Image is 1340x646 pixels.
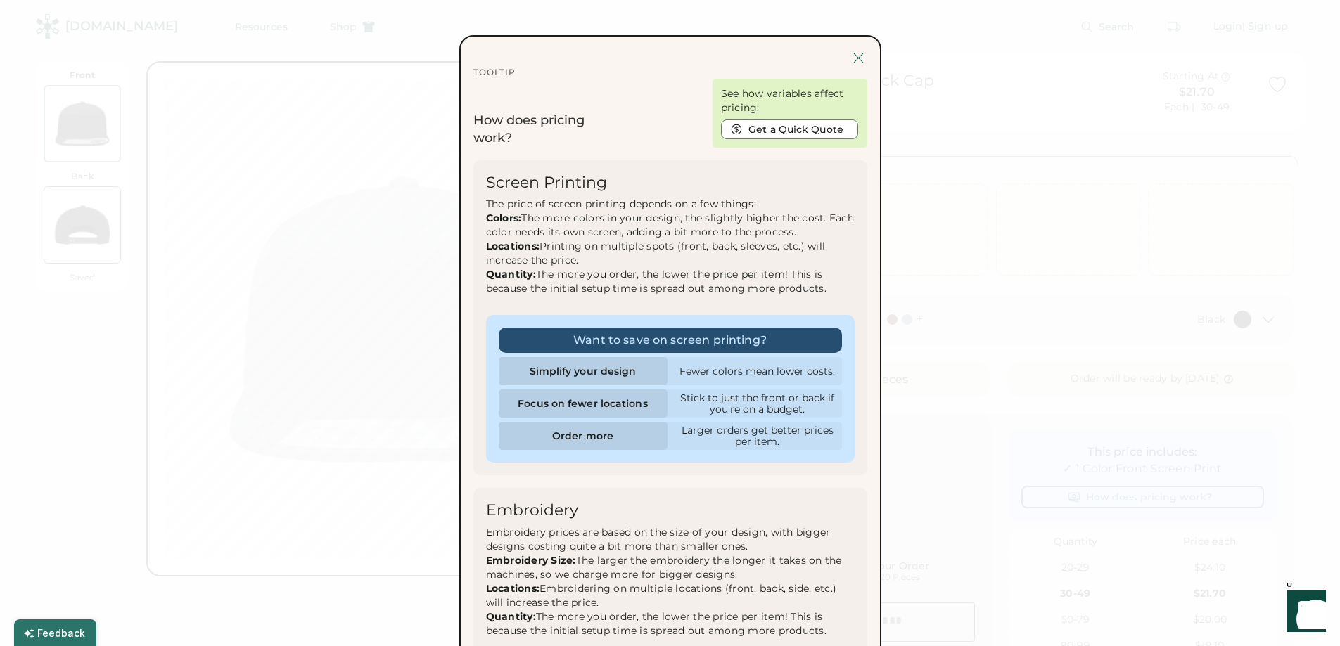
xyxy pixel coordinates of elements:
[721,87,859,115] div: See how variables affect pricing:
[679,366,836,377] div: Fewer colors mean lower costs.
[473,67,867,79] div: TOOLTIP
[473,112,614,147] div: How does pricing work?
[507,429,659,444] div: Order more
[679,392,836,416] div: Stick to just the front or back if you're on a budget.
[486,173,855,193] div: Screen Printing
[486,240,540,252] strong: Locations:
[507,365,659,379] div: Simplify your design
[486,212,522,224] strong: Colors:
[486,582,540,595] strong: Locations:
[486,554,576,567] strong: Embroidery Size:
[721,119,858,139] button: Get a Quick Quote
[486,500,855,520] div: Embroidery
[486,610,536,623] strong: Quantity:
[486,198,855,309] div: The price of screen printing depends on a few things: The more colors in your design, the slightl...
[499,332,842,349] div: Want to save on screen printing?
[679,425,836,448] div: Larger orders get better prices per item.
[507,397,659,411] div: Focus on fewer locations
[486,268,536,280] strong: Quantity:
[1273,583,1334,643] iframe: Front Chat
